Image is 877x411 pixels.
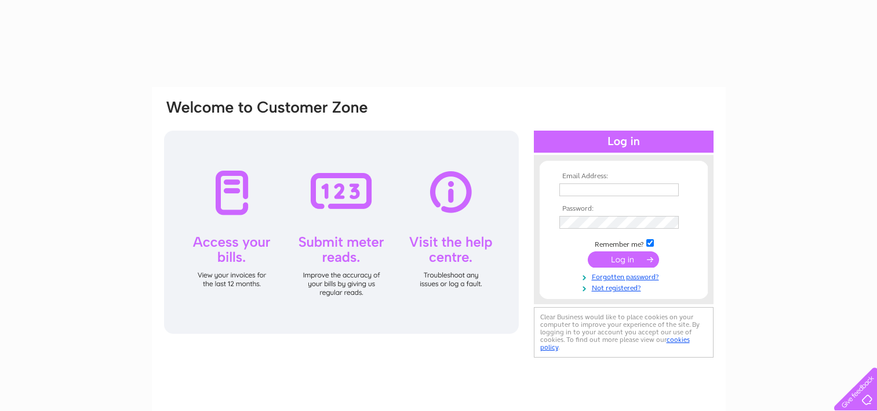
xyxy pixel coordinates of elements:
[559,282,691,293] a: Not registered?
[588,251,659,268] input: Submit
[534,307,714,358] div: Clear Business would like to place cookies on your computer to improve your experience of the sit...
[559,271,691,282] a: Forgotten password?
[556,172,691,181] th: Email Address:
[556,205,691,213] th: Password:
[556,237,691,249] td: Remember me?
[540,336,690,351] a: cookies policy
